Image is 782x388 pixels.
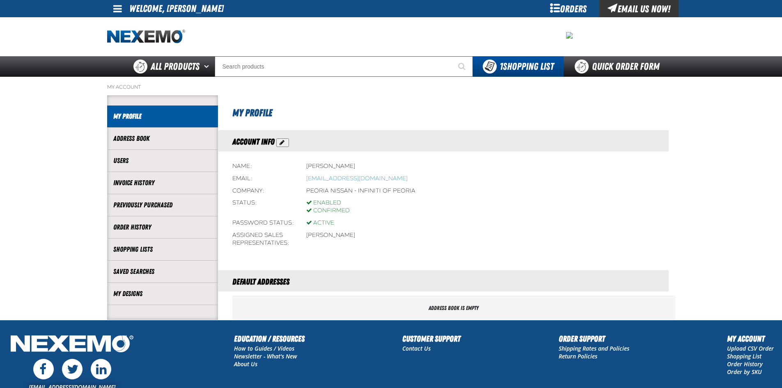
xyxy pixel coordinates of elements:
[113,178,212,188] a: Invoice History
[151,59,200,74] span: All Products
[234,360,257,368] a: About Us
[306,175,408,182] a: Opens a default email client to write an email to LDominguez@vtaig.com
[232,199,294,215] div: Status
[107,30,185,44] a: Home
[232,107,272,119] span: My Profile
[107,84,675,90] nav: Breadcrumbs
[500,61,503,72] strong: 1
[232,187,294,195] div: Company
[452,56,473,77] button: Start Searching
[402,344,431,352] a: Contact Us
[113,112,212,121] a: My Profile
[727,333,774,345] h2: My Account
[566,32,573,39] img: e956f807e9b4a1814541c0aba28e3550.jpeg
[232,175,294,183] div: Email
[306,207,350,215] div: Confirmed
[276,138,289,147] button: Action Edit Account Information
[564,56,675,77] a: Quick Order Form
[500,61,554,72] span: Shopping List
[113,156,212,165] a: Users
[306,219,334,227] div: Active
[113,267,212,276] a: Saved Searches
[232,277,289,287] span: Default Addresses
[234,333,305,345] h2: Education / Resources
[8,333,136,357] img: Nexemo Logo
[113,289,212,298] a: My Designs
[727,344,774,352] a: Upload CSV Order
[232,296,675,320] div: Address book is empty
[234,344,294,352] a: How to Guides / Videos
[306,175,408,182] bdo: [EMAIL_ADDRESS][DOMAIN_NAME]
[232,163,294,170] div: Name
[306,187,415,195] div: Peoria Nissan - Infiniti of Peoria
[232,232,294,247] div: Assigned Sales Representatives
[559,352,597,360] a: Return Policies
[113,245,212,254] a: Shopping Lists
[232,137,275,147] span: Account Info
[113,223,212,232] a: Order History
[473,56,564,77] button: You have 1 Shopping List. Open to view details
[727,360,763,368] a: Order History
[113,134,212,143] a: Address Book
[727,352,761,360] a: Shopping List
[107,30,185,44] img: Nexemo logo
[234,352,297,360] a: Newsletter - What's New
[306,199,350,207] div: Enabled
[559,344,629,352] a: Shipping Rates and Policies
[306,232,355,239] li: [PERSON_NAME]
[113,200,212,210] a: Previously Purchased
[306,163,355,170] div: [PERSON_NAME]
[402,333,461,345] h2: Customer Support
[727,368,762,376] a: Order by SKU
[107,84,141,90] a: My Account
[232,219,294,227] div: Password status
[559,333,629,345] h2: Order Support
[201,56,215,77] button: Open All Products pages
[215,56,473,77] input: Search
